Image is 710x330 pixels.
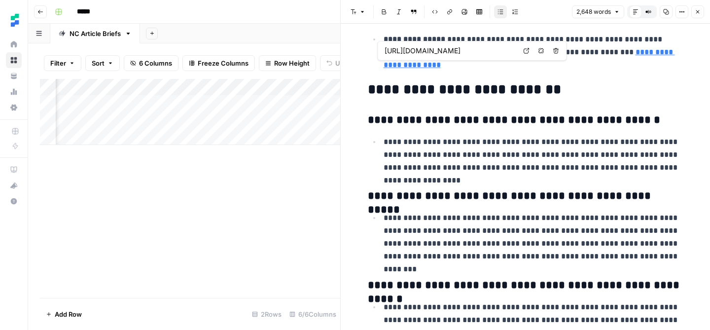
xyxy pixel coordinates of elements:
[40,306,88,322] button: Add Row
[335,58,352,68] span: Undo
[198,58,248,68] span: Freeze Columns
[285,306,340,322] div: 6/6 Columns
[248,306,285,322] div: 2 Rows
[6,68,22,84] a: Your Data
[50,24,140,43] a: NC Article Briefs
[6,8,22,33] button: Workspace: Ten Speed
[576,7,611,16] span: 2,648 words
[6,162,22,178] a: AirOps Academy
[6,52,22,68] a: Browse
[182,55,255,71] button: Freeze Columns
[124,55,178,71] button: 6 Columns
[92,58,105,68] span: Sort
[274,58,310,68] span: Row Height
[55,309,82,319] span: Add Row
[572,5,624,18] button: 2,648 words
[70,29,121,38] div: NC Article Briefs
[259,55,316,71] button: Row Height
[6,84,22,100] a: Usage
[50,58,66,68] span: Filter
[6,11,24,29] img: Ten Speed Logo
[6,100,22,115] a: Settings
[6,178,21,193] div: What's new?
[320,55,358,71] button: Undo
[44,55,81,71] button: Filter
[6,193,22,209] button: Help + Support
[6,37,22,52] a: Home
[139,58,172,68] span: 6 Columns
[85,55,120,71] button: Sort
[6,178,22,193] button: What's new?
